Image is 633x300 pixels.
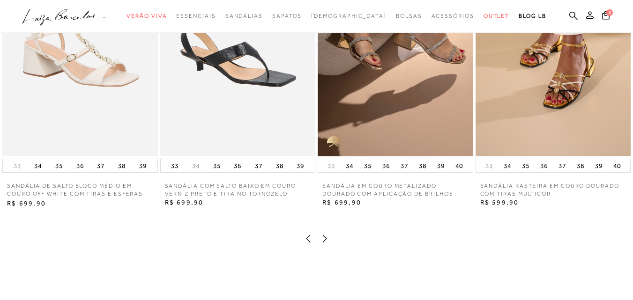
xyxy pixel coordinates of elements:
[273,159,286,172] button: 38
[168,159,181,172] button: 33
[599,10,612,23] button: 0
[480,198,519,206] span: R$ 599,90
[611,159,624,172] button: 40
[453,159,466,172] button: 40
[361,159,374,172] button: 35
[432,13,474,19] span: Acessórios
[52,159,66,172] button: 35
[537,159,551,172] button: 36
[311,7,387,25] a: noSubCategoriesText
[322,198,361,206] span: R$ 699,90
[484,13,510,19] span: Outlet
[483,161,496,170] button: 33
[165,198,204,206] span: R$ 699,90
[176,13,216,19] span: Essenciais
[519,13,546,19] span: BLOG LB
[127,7,167,25] a: categoryNavScreenReaderText
[501,159,514,172] button: 34
[380,159,393,172] button: 36
[7,199,46,207] span: R$ 699,90
[225,13,263,19] span: Sandálias
[115,159,128,172] button: 38
[11,161,24,170] button: 33
[294,159,307,172] button: 39
[556,159,569,172] button: 37
[189,161,202,170] button: 34
[325,161,338,170] button: 33
[31,159,45,172] button: 34
[272,13,302,19] span: Sapatos
[396,13,422,19] span: Bolsas
[434,159,447,172] button: 39
[484,7,510,25] a: categoryNavScreenReaderText
[343,159,356,172] button: 34
[574,159,587,172] button: 38
[476,182,631,198] a: SANDÁLIA RASTEIRA EM COURO DOURADO COM TIRAS MULTICOR
[311,13,387,19] span: [DEMOGRAPHIC_DATA]
[136,159,149,172] button: 39
[519,7,546,25] a: BLOG LB
[2,182,158,199] a: SANDÁLIA DE SALTO BLOCO MÉDIO EM COURO OFF WHITE COM TIRAS E ESFERAS METÁLICAS
[272,7,302,25] a: categoryNavScreenReaderText
[252,159,265,172] button: 37
[210,159,223,172] button: 35
[519,159,532,172] button: 35
[416,159,429,172] button: 38
[94,159,107,172] button: 37
[318,182,473,198] a: SANDÁLIA EM COURO METALIZADO DOURADO COM APLICAÇÃO DE BRILHOS
[74,159,87,172] button: 36
[398,159,411,172] button: 37
[176,7,216,25] a: categoryNavScreenReaderText
[396,7,422,25] a: categoryNavScreenReaderText
[127,13,167,19] span: Verão Viva
[592,159,605,172] button: 39
[606,9,613,16] span: 0
[160,182,316,198] a: SANDÁLIA COM SALTO BAIXO EM COURO VERNIZ PRETO E TIRA NO TORNOZELO
[318,128,350,156] img: golden_caliandra_v6.png
[231,159,244,172] button: 36
[225,7,263,25] a: categoryNavScreenReaderText
[432,7,474,25] a: categoryNavScreenReaderText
